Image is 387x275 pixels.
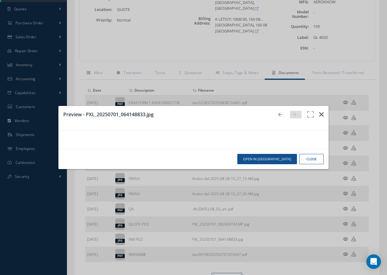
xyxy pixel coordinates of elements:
[63,111,271,118] h3: Preview - PXL_20250701_064148833.jpg
[366,254,381,269] div: Open Intercom Messenger
[237,154,297,165] button: Open in [GEOGRAPHIC_DATA]
[191,137,196,142] img: asset
[276,111,288,118] a: Go Previous
[299,154,324,165] button: Close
